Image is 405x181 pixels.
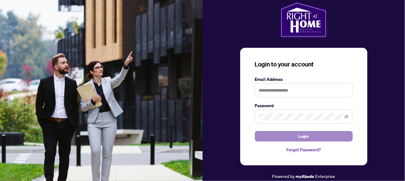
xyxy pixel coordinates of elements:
[280,1,327,38] img: ma-logo
[315,173,335,179] span: Enterprise
[272,173,295,179] span: Powered by
[255,131,353,141] button: Login
[255,102,353,109] label: Password
[296,173,315,180] a: myAbode
[255,60,353,69] h3: Login to your account
[255,76,353,83] label: Email Address
[298,131,309,141] span: Login
[255,146,353,153] a: Forgot Password?
[344,115,349,119] span: eye-invisible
